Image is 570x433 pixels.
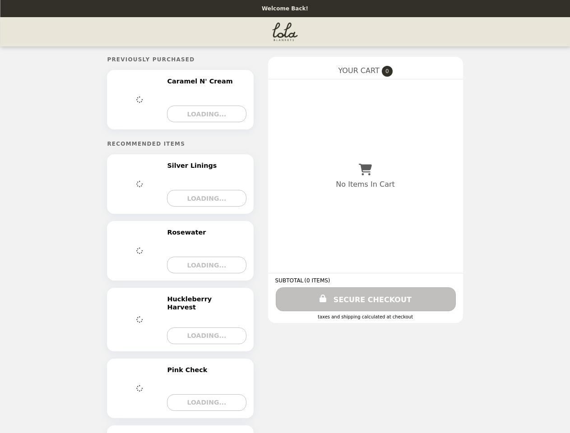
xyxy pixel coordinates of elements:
span: YOUR CART [338,66,379,75]
p: No Items In Cart [336,180,394,189]
p: Welcome Back! [262,5,308,12]
h2: Pink Check [167,366,211,374]
img: Brand Logo [272,23,298,41]
div: Taxes and Shipping calculated at checkout [275,314,456,319]
h2: Caramel N' Cream [167,77,236,85]
h2: Rosewater [167,228,209,236]
span: 0 [382,66,393,77]
h2: Silver Linings [167,161,220,170]
h2: Huckleberry Harvest [167,295,246,312]
span: SUBTOTAL [275,277,305,284]
h5: Previously Purchased [107,56,253,63]
h5: Recommended Items [107,141,253,147]
span: ( 0 ITEMS ) [304,277,330,284]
